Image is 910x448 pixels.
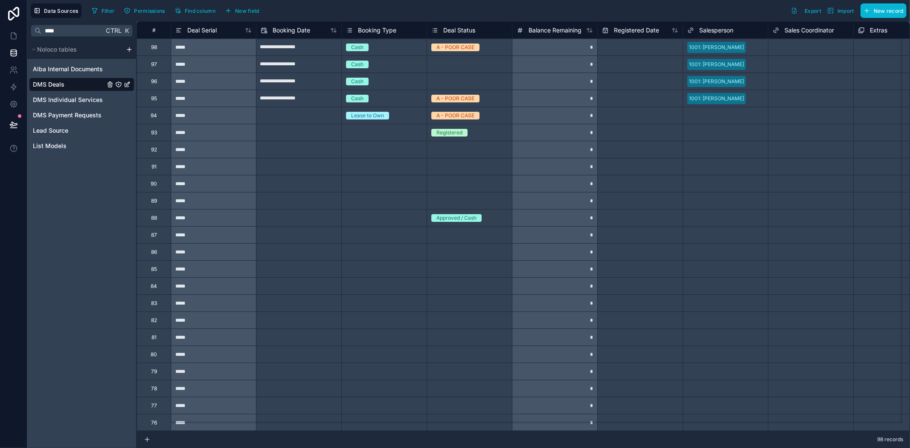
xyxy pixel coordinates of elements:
div: Alba Internal Documents [29,62,134,76]
div: 1001: [PERSON_NAME] [689,78,744,85]
div: 90 [151,180,157,187]
div: Cash [351,78,363,85]
div: 86 [151,249,157,256]
span: Permissions [134,8,165,14]
div: 83 [151,300,157,307]
span: Balance Remaining [529,26,581,35]
span: Registered Date [614,26,659,35]
span: Filter [102,8,115,14]
div: A - POOR CASE [436,95,474,102]
div: 77 [151,402,157,409]
span: 98 records [877,436,903,443]
button: New record [861,3,907,18]
button: Data Sources [31,3,81,18]
div: 79 [151,368,157,375]
div: 91 [151,163,157,170]
span: Ctrl [105,25,122,36]
span: DMS Individual Services [33,96,103,104]
div: 85 [151,266,157,273]
div: Cash [351,44,363,51]
div: 1001: [PERSON_NAME] [689,44,744,51]
div: Lead Source [29,124,134,137]
div: Approved / Cash [436,214,477,222]
span: Deal Status [443,26,475,35]
div: 1001: [PERSON_NAME] [689,95,744,102]
div: 76 [151,419,157,426]
a: Permissions [121,4,171,17]
div: 96 [151,78,157,85]
div: DMS Payment Requests [29,108,134,122]
div: 88 [151,215,157,221]
span: List Models [33,142,67,150]
div: A - POOR CASE [436,44,474,51]
button: Import [824,3,857,18]
span: DMS Deals [33,80,64,89]
button: Permissions [121,4,168,17]
div: Registered [436,129,462,137]
span: Find column [185,8,215,14]
a: New record [857,3,907,18]
span: New field [235,8,259,14]
span: Data Sources [44,8,78,14]
div: 84 [151,283,157,290]
button: Filter [88,4,118,17]
div: 87 [151,232,157,239]
span: K [124,28,130,34]
span: Export [805,8,821,14]
button: Export [788,3,824,18]
div: 93 [151,129,157,136]
div: Lease to Own [351,112,384,119]
span: Extras [870,26,887,35]
span: Import [837,8,854,14]
span: Booking Date [273,26,310,35]
div: 81 [151,334,157,341]
div: scrollable content [27,40,136,157]
div: 97 [151,61,157,68]
div: 89 [151,198,157,204]
div: 92 [151,146,157,153]
div: List Models [29,139,134,153]
button: Find column [172,4,218,17]
div: 98 [151,44,157,51]
div: 82 [151,317,157,324]
span: Sales Coordinator [785,26,834,35]
div: 80 [151,351,157,358]
span: DMS Payment Requests [33,111,102,119]
span: Salesperson [699,26,733,35]
span: Lead Source [33,126,68,135]
span: Deal Serial [187,26,217,35]
div: Cash [351,95,363,102]
div: 95 [151,95,157,102]
span: Alba Internal Documents [33,65,103,73]
div: 1001: [PERSON_NAME] [689,61,744,68]
div: Cash [351,61,363,68]
div: DMS Individual Services [29,93,134,107]
div: DMS Deals [29,78,134,91]
div: 94 [151,112,157,119]
span: Booking Type [358,26,396,35]
div: A - POOR CASE [436,112,474,119]
div: # [143,27,164,33]
div: 78 [151,385,157,392]
button: New field [222,4,262,17]
button: Noloco tables [29,44,122,55]
span: Noloco tables [37,45,77,54]
span: New record [874,8,904,14]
